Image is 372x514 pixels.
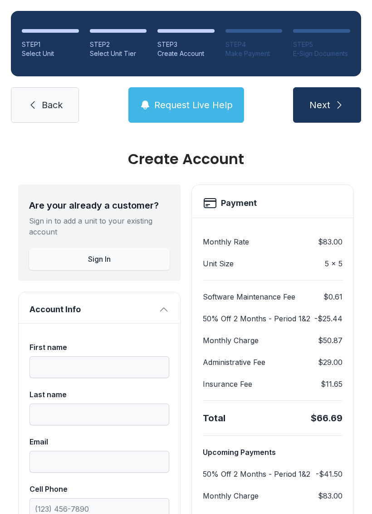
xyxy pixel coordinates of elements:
[203,258,234,269] dt: Unit Size
[203,357,265,368] dt: Administrative Fee
[29,215,170,237] div: Sign in to add a unit to your existing account
[221,197,257,210] h2: Payment
[22,40,79,49] div: STEP 1
[19,292,180,323] button: Account Info
[90,40,147,49] div: STEP 2
[90,49,147,58] div: Select Unit Tier
[18,152,354,166] div: Create Account
[203,236,249,247] dt: Monthly Rate
[309,99,330,111] span: Next
[29,389,169,400] div: Last name
[314,313,343,324] dd: -$25.44
[311,412,343,424] div: $66.69
[321,379,343,389] dd: $11.65
[29,342,169,353] div: First name
[293,49,350,58] div: E-Sign Documents
[203,379,252,389] dt: Insurance Fee
[203,447,343,458] h3: Upcoming Payments
[318,357,343,368] dd: $29.00
[29,199,170,212] div: Are your already a customer?
[203,291,295,302] dt: Software Maintenance Fee
[154,99,233,111] span: Request Live Help
[203,469,310,479] dt: 50% Off 2 Months - Period 1&2
[318,236,343,247] dd: $83.00
[325,258,343,269] dd: 5 x 5
[29,404,169,425] input: Last name
[203,313,310,324] dt: 50% Off 2 Months - Period 1&2
[323,291,343,302] dd: $0.61
[316,469,343,479] dd: -$41.50
[29,451,169,473] input: Email
[225,49,283,58] div: Make Payment
[318,490,343,501] dd: $83.00
[42,99,63,111] span: Back
[225,40,283,49] div: STEP 4
[203,412,225,424] div: Total
[318,335,343,346] dd: $50.87
[203,335,259,346] dt: Monthly Charge
[157,40,215,49] div: STEP 3
[293,40,350,49] div: STEP 5
[22,49,79,58] div: Select Unit
[29,484,169,494] div: Cell Phone
[29,436,169,447] div: Email
[88,254,111,264] span: Sign In
[29,356,169,378] input: First name
[29,303,155,316] span: Account Info
[157,49,215,58] div: Create Account
[203,490,259,501] dt: Monthly Charge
